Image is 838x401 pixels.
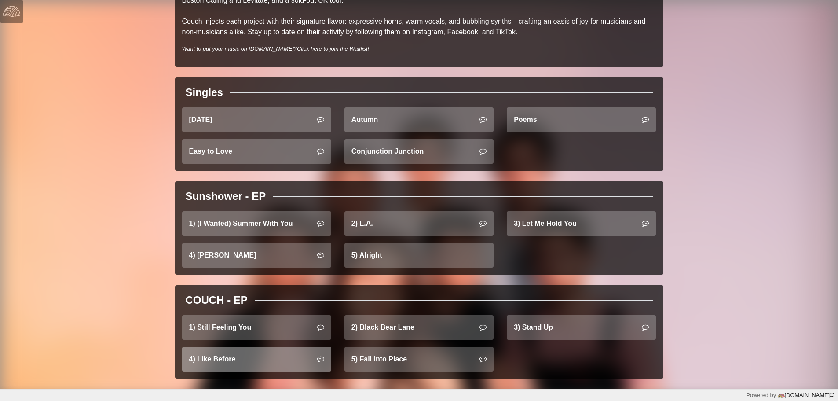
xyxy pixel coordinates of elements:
a: 5) Alright [344,243,494,268]
a: 4) Like Before [182,347,331,372]
div: Singles [186,85,223,100]
a: Poems [507,107,656,132]
img: logo-color-e1b8fa5219d03fcd66317c3d3cfaab08a3c62fe3c3b9b34d55d8365b78b1766b.png [778,392,785,399]
a: Conjunction Junction [344,139,494,164]
a: 1) Still Feeling You [182,315,331,340]
div: Powered by [746,391,834,399]
i: Want to put your music on [DOMAIN_NAME]? [182,45,370,52]
div: Sunshower - EP [186,188,266,204]
a: 3) Stand Up [507,315,656,340]
a: 3) Let Me Hold You [507,211,656,236]
a: [DOMAIN_NAME] [776,392,834,398]
a: [DATE] [182,107,331,132]
div: COUCH - EP [186,292,248,308]
a: 2) Black Bear Lane [344,315,494,340]
a: Click here to join the Waitlist! [297,45,369,52]
a: Easy to Love [182,139,331,164]
a: 2) L.A. [344,211,494,236]
a: Autumn [344,107,494,132]
a: 4) [PERSON_NAME] [182,243,331,268]
img: logo-white-4c48a5e4bebecaebe01ca5a9d34031cfd3d4ef9ae749242e8c4bf12ef99f53e8.png [3,3,20,20]
a: 1) (I Wanted) Summer With You [182,211,331,236]
a: 5) Fall Into Place [344,347,494,372]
